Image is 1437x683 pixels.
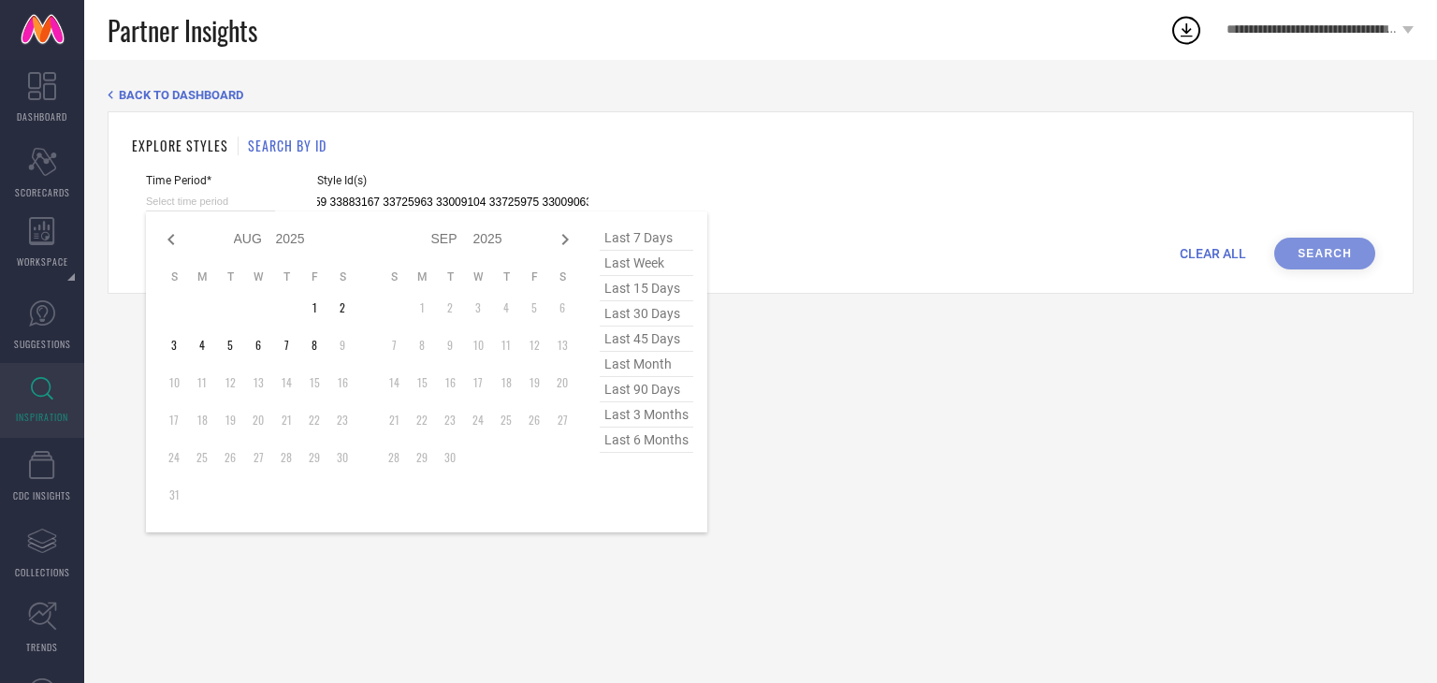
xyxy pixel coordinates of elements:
[464,406,492,434] td: Wed Sep 24 2025
[146,192,275,211] input: Select time period
[464,369,492,397] td: Wed Sep 17 2025
[160,406,188,434] td: Sun Aug 17 2025
[600,301,693,327] span: last 30 days
[14,337,71,351] span: SUGGESTIONS
[216,331,244,359] td: Tue Aug 05 2025
[108,11,257,50] span: Partner Insights
[272,369,300,397] td: Thu Aug 14 2025
[188,443,216,472] td: Mon Aug 25 2025
[408,406,436,434] td: Mon Sep 22 2025
[328,369,356,397] td: Sat Aug 16 2025
[16,410,68,424] span: INSPIRATION
[328,406,356,434] td: Sat Aug 23 2025
[600,352,693,377] span: last month
[132,136,228,155] h1: EXPLORE STYLES
[160,481,188,509] td: Sun Aug 31 2025
[492,269,520,284] th: Thursday
[520,269,548,284] th: Friday
[600,251,693,276] span: last week
[600,377,693,402] span: last 90 days
[492,369,520,397] td: Thu Sep 18 2025
[188,269,216,284] th: Monday
[146,174,275,187] span: Time Period*
[300,406,328,434] td: Fri Aug 22 2025
[548,294,576,322] td: Sat Sep 06 2025
[13,488,71,502] span: CDC INSIGHTS
[548,331,576,359] td: Sat Sep 13 2025
[380,369,408,397] td: Sun Sep 14 2025
[216,443,244,472] td: Tue Aug 26 2025
[108,88,1414,102] div: Back TO Dashboard
[380,443,408,472] td: Sun Sep 28 2025
[408,443,436,472] td: Mon Sep 29 2025
[188,406,216,434] td: Mon Aug 18 2025
[15,185,70,199] span: SCORECARDS
[408,294,436,322] td: Mon Sep 01 2025
[380,269,408,284] th: Sunday
[244,369,272,397] td: Wed Aug 13 2025
[328,269,356,284] th: Saturday
[520,406,548,434] td: Fri Sep 26 2025
[408,331,436,359] td: Mon Sep 08 2025
[328,294,356,322] td: Sat Aug 02 2025
[216,406,244,434] td: Tue Aug 19 2025
[464,294,492,322] td: Wed Sep 03 2025
[216,269,244,284] th: Tuesday
[160,269,188,284] th: Sunday
[244,331,272,359] td: Wed Aug 06 2025
[119,88,243,102] span: BACK TO DASHBOARD
[15,565,70,579] span: COLLECTIONS
[160,228,182,251] div: Previous month
[300,443,328,472] td: Fri Aug 29 2025
[300,331,328,359] td: Fri Aug 08 2025
[554,228,576,251] div: Next month
[26,640,58,654] span: TRENDS
[317,192,588,213] input: Enter comma separated style ids e.g. 12345, 67890
[380,406,408,434] td: Sun Sep 21 2025
[600,402,693,428] span: last 3 months
[464,331,492,359] td: Wed Sep 10 2025
[17,109,67,124] span: DASHBOARD
[272,331,300,359] td: Thu Aug 07 2025
[160,331,188,359] td: Sun Aug 03 2025
[300,294,328,322] td: Fri Aug 01 2025
[160,369,188,397] td: Sun Aug 10 2025
[300,369,328,397] td: Fri Aug 15 2025
[248,136,327,155] h1: SEARCH BY ID
[244,269,272,284] th: Wednesday
[188,369,216,397] td: Mon Aug 11 2025
[520,331,548,359] td: Fri Sep 12 2025
[492,406,520,434] td: Thu Sep 25 2025
[492,331,520,359] td: Thu Sep 11 2025
[300,269,328,284] th: Friday
[244,443,272,472] td: Wed Aug 27 2025
[328,443,356,472] td: Sat Aug 30 2025
[436,369,464,397] td: Tue Sep 16 2025
[380,331,408,359] td: Sun Sep 07 2025
[328,331,356,359] td: Sat Aug 09 2025
[1180,246,1246,261] span: CLEAR ALL
[548,269,576,284] th: Saturday
[17,254,68,269] span: WORKSPACE
[216,369,244,397] td: Tue Aug 12 2025
[1169,13,1203,47] div: Open download list
[520,294,548,322] td: Fri Sep 05 2025
[436,406,464,434] td: Tue Sep 23 2025
[436,269,464,284] th: Tuesday
[436,294,464,322] td: Tue Sep 02 2025
[272,269,300,284] th: Thursday
[436,443,464,472] td: Tue Sep 30 2025
[408,369,436,397] td: Mon Sep 15 2025
[272,406,300,434] td: Thu Aug 21 2025
[188,331,216,359] td: Mon Aug 04 2025
[160,443,188,472] td: Sun Aug 24 2025
[600,276,693,301] span: last 15 days
[436,331,464,359] td: Tue Sep 09 2025
[464,269,492,284] th: Wednesday
[492,294,520,322] td: Thu Sep 04 2025
[548,369,576,397] td: Sat Sep 20 2025
[600,327,693,352] span: last 45 days
[520,369,548,397] td: Fri Sep 19 2025
[244,406,272,434] td: Wed Aug 20 2025
[600,428,693,453] span: last 6 months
